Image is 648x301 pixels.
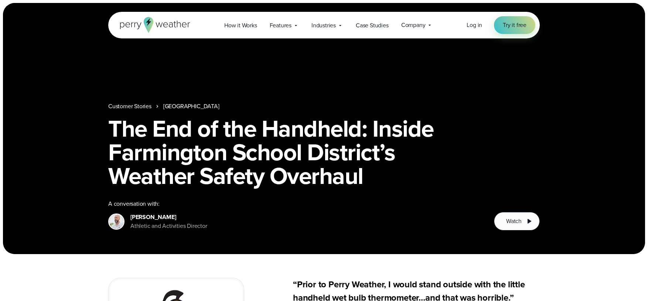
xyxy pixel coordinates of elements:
a: Log in [467,21,482,30]
h1: The End of the Handheld: Inside Farmington School District’s Weather Safety Overhaul [108,117,540,188]
img: Chad Mills, Farmington ISD [109,215,123,229]
span: Log in [467,21,482,29]
button: Watch [494,212,540,230]
span: How it Works [224,21,257,30]
nav: Breadcrumb [108,102,540,111]
span: Industries [311,21,336,30]
span: Case Studies [356,21,389,30]
div: [PERSON_NAME] [130,213,207,222]
span: Company [401,21,426,30]
a: How it Works [218,18,263,33]
div: A conversation with: [108,199,482,208]
span: Watch [506,217,522,226]
a: Try it free [494,16,535,34]
div: Athletic and Activities Director [130,222,207,230]
a: Customer Stories [108,102,151,111]
a: Case Studies [349,18,395,33]
span: Features [270,21,291,30]
span: Try it free [503,21,526,30]
a: [GEOGRAPHIC_DATA] [163,102,219,111]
